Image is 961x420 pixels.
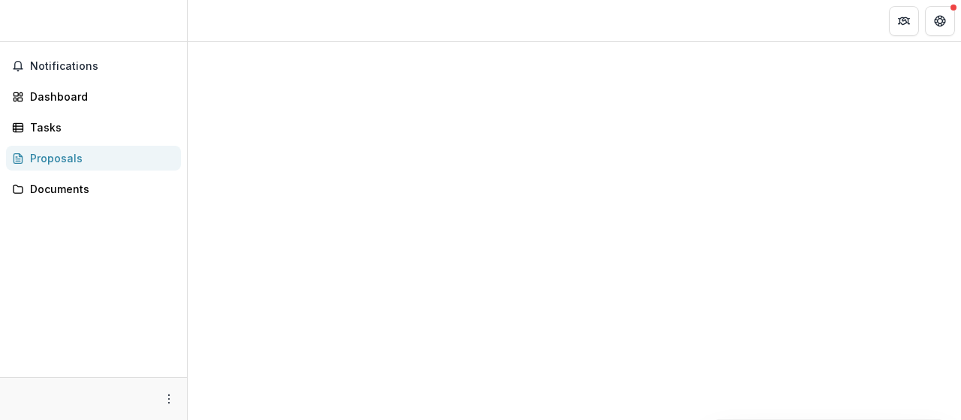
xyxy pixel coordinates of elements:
[30,150,169,166] div: Proposals
[160,390,178,408] button: More
[6,115,181,140] a: Tasks
[30,119,169,135] div: Tasks
[30,181,169,197] div: Documents
[6,177,181,201] a: Documents
[6,146,181,171] a: Proposals
[30,89,169,104] div: Dashboard
[30,60,175,73] span: Notifications
[925,6,955,36] button: Get Help
[6,84,181,109] a: Dashboard
[889,6,919,36] button: Partners
[6,54,181,78] button: Notifications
